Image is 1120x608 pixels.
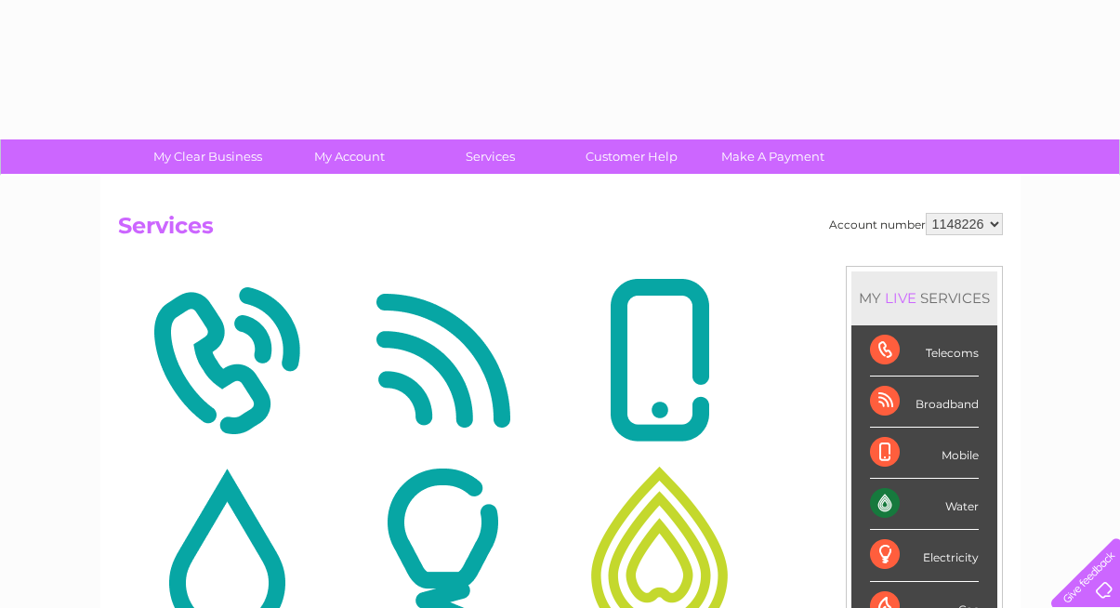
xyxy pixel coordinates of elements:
[870,325,979,377] div: Telecoms
[870,377,979,428] div: Broadband
[870,479,979,530] div: Water
[414,139,567,174] a: Services
[851,271,997,324] div: MY SERVICES
[829,213,1003,235] div: Account number
[881,289,920,307] div: LIVE
[870,428,979,479] div: Mobile
[339,271,547,451] img: Broadband
[118,213,1003,248] h2: Services
[555,139,708,174] a: Customer Help
[870,530,979,581] div: Electricity
[696,139,850,174] a: Make A Payment
[131,139,284,174] a: My Clear Business
[556,271,763,451] img: Mobile
[272,139,426,174] a: My Account
[123,271,330,451] img: Telecoms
